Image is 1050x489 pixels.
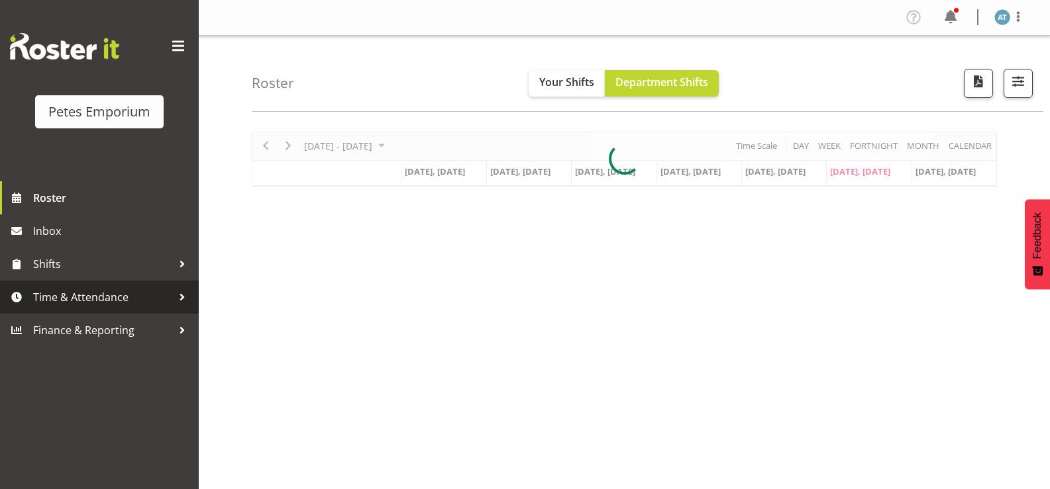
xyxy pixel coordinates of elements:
[1004,69,1033,98] button: Filter Shifts
[252,75,294,91] h4: Roster
[33,287,172,307] span: Time & Attendance
[33,188,192,208] span: Roster
[615,75,708,89] span: Department Shifts
[33,221,192,241] span: Inbox
[529,70,605,97] button: Your Shifts
[33,320,172,340] span: Finance & Reporting
[994,9,1010,25] img: alex-micheal-taniwha5364.jpg
[1025,199,1050,289] button: Feedback - Show survey
[964,69,993,98] button: Download a PDF of the roster according to the set date range.
[48,102,150,122] div: Petes Emporium
[539,75,594,89] span: Your Shifts
[10,33,119,60] img: Rosterit website logo
[33,254,172,274] span: Shifts
[605,70,719,97] button: Department Shifts
[1031,212,1043,259] span: Feedback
